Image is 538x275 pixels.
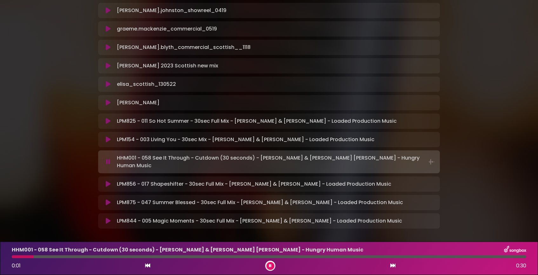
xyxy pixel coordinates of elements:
p: elisa_scottish_130522 [117,80,176,88]
p: LPM844 - 005 Magic Moments - 30sec Full Mix - [PERSON_NAME] & [PERSON_NAME] - Loaded Production M... [117,217,402,225]
p: graeme.mackenzie_commercial_0519 [117,25,217,33]
p: LPM825 - 011 So Hot Summer - 30sec Full Mix - [PERSON_NAME] & [PERSON_NAME] - Loaded Production M... [117,117,397,125]
p: HHM001 - 058 See It Through - Cutdown (30 seconds) - [PERSON_NAME] & [PERSON_NAME] [PERSON_NAME] ... [117,154,436,169]
p: HHM001 - 058 See It Through - Cutdown (30 seconds) - [PERSON_NAME] & [PERSON_NAME] [PERSON_NAME] ... [12,246,363,254]
p: [PERSON_NAME] 2023 Scottish new mix [117,62,218,70]
p: LPM875 - 047 Summer Blessed - 30sec Full Mix - [PERSON_NAME] & [PERSON_NAME] - Loaded Production ... [117,199,403,206]
p: [PERSON_NAME] [117,99,159,107]
p: LPM154 - 003 Living You - 30sec Mix - [PERSON_NAME] & [PERSON_NAME] - Loaded Production Music [117,136,374,143]
p: [PERSON_NAME].blyth_commercial_scottish__1118 [117,44,251,51]
p: [PERSON_NAME].johnston_showreel_0419 [117,7,226,14]
img: waveform4.gif [427,157,436,166]
p: LPM856 - 017 Shapeshifter - 30sec Full Mix - [PERSON_NAME] & [PERSON_NAME] - Loaded Production Music [117,180,391,188]
img: songbox-logo-white.png [504,246,526,254]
